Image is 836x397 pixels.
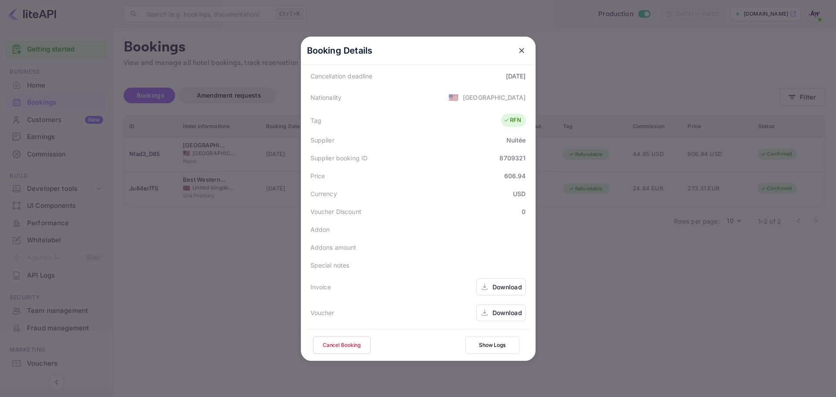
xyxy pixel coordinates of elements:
[492,308,522,317] div: Download
[465,336,519,354] button: Show Logs
[310,171,325,180] div: Price
[504,171,526,180] div: 606.94
[310,136,334,145] div: Supplier
[514,43,529,58] button: close
[492,282,522,292] div: Download
[506,71,526,81] div: [DATE]
[513,189,526,198] div: USD
[310,225,330,234] div: Addon
[499,153,526,163] div: 8709321
[310,207,361,216] div: Voucher Discount
[310,71,373,81] div: Cancellation deadline
[522,207,526,216] div: 0
[310,282,331,292] div: Invoice
[313,336,371,354] button: Cancel Booking
[310,153,368,163] div: Supplier booking ID
[448,89,458,105] span: United States
[307,44,373,57] p: Booking Details
[310,308,334,317] div: Voucher
[463,93,526,102] div: [GEOGRAPHIC_DATA]
[503,116,521,125] div: RFN
[506,136,526,145] div: Nuitée
[310,93,342,102] div: Nationality
[310,116,321,125] div: Tag
[310,261,350,270] div: Special notes
[310,243,357,252] div: Addons amount
[310,189,337,198] div: Currency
